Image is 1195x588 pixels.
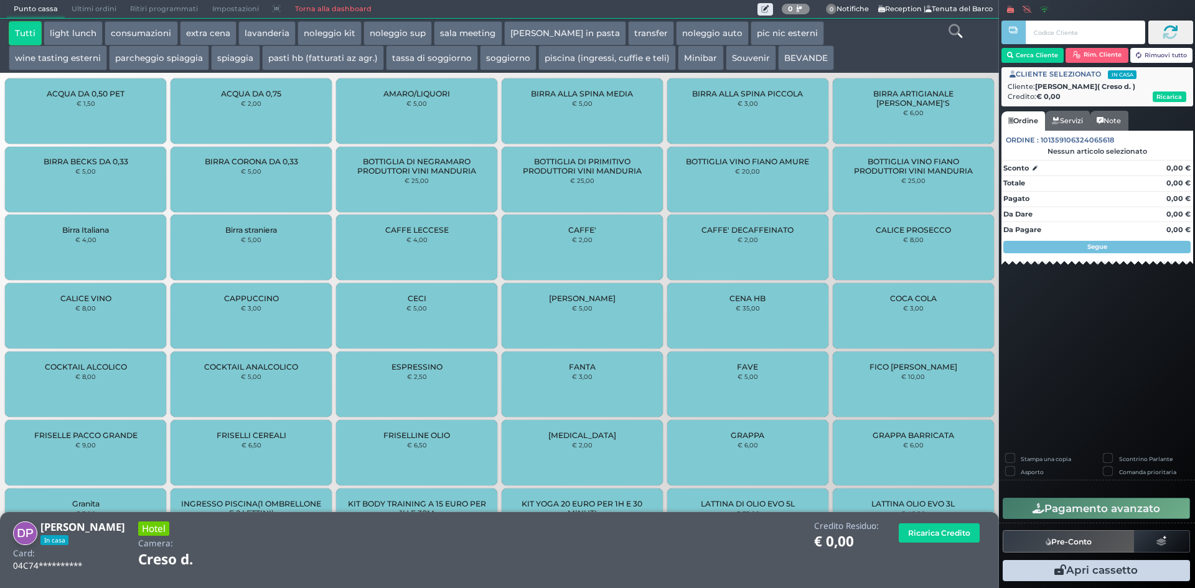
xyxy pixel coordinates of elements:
small: € 25,00 [570,177,594,184]
span: CAPPUCCINO [224,294,279,303]
button: soggiorno [480,45,537,70]
span: CAFFE' [568,225,596,235]
span: BIRRA ARTIGIANALE [PERSON_NAME]'S [843,89,983,108]
button: Souvenir [726,45,776,70]
small: € 3,00 [241,304,261,312]
h1: Creso d. [138,552,228,567]
button: Ricarica Credito [899,523,980,543]
span: BOTTIGLIA VINO FIANO AMURE [686,157,809,166]
small: € 5,00 [738,373,758,380]
button: Minibar [678,45,723,70]
span: Ultimi ordini [65,1,123,18]
label: Scontrino Parlante [1119,455,1173,463]
strong: Segue [1087,243,1107,251]
small: € 5,00 [406,304,427,312]
small: € 4,00 [406,236,428,243]
strong: 0,00 € [1166,179,1191,187]
span: FICO [PERSON_NAME] [869,362,957,371]
button: noleggio sup [363,21,432,46]
span: KIT BODY TRAINING A 15 EURO PER 1H E 30M [347,499,487,518]
span: COCKTAIL ANALCOLICO [204,362,298,371]
small: € 5,00 [241,373,261,380]
small: € 25,00 [901,177,926,184]
span: GRAPPA [731,431,764,440]
label: Stampa una copia [1021,455,1071,463]
label: Asporto [1021,468,1044,476]
span: [MEDICAL_DATA] [548,431,616,440]
button: spiaggia [211,45,260,70]
span: FRISELLE PACCO GRANDE [34,431,138,440]
button: light lunch [44,21,103,46]
span: COCKTAIL ALCOLICO [45,362,127,371]
span: ACQUA DA 0,50 PET [47,89,124,98]
button: sala meeting [434,21,502,46]
span: BIRRA ALLA SPINA MEDIA [531,89,633,98]
button: Rimuovi tutto [1130,48,1193,63]
small: € 75,00 [736,510,760,517]
span: In casa [1108,70,1136,79]
button: Rim. Cliente [1066,48,1128,63]
img: david pierre beuselinck [13,521,37,546]
strong: Da Dare [1003,210,1033,218]
span: Birra Italiana [62,225,109,235]
span: ACQUA DA 0,75 [221,89,281,98]
button: Pre-Conto [1003,530,1135,553]
span: Impostazioni [205,1,266,18]
a: Servizi [1045,111,1090,131]
small: € 3,00 [75,510,96,517]
small: € 25,00 [405,177,429,184]
button: transfer [628,21,674,46]
strong: Pagato [1003,194,1029,203]
small: € 5,00 [406,100,427,107]
span: BIRRA CORONA DA 0,33 [205,157,298,166]
span: CAFFE' DECAFFEINATO [701,225,794,235]
button: Apri cassetto [1003,560,1190,581]
span: COCA COLA [890,294,937,303]
strong: 0,00 € [1166,210,1191,218]
h3: Hotel [138,521,169,536]
span: FAVE [737,362,758,371]
button: wine tasting esterni [9,45,107,70]
span: BIRRA ALLA SPINA PICCOLA [692,89,803,98]
button: parcheggio spiaggia [109,45,209,70]
div: Nessun articolo selezionato [1001,147,1193,156]
small: € 5,00 [241,236,261,243]
small: € 10,00 [901,373,925,380]
span: BIRRA BECKS DA 0,33 [44,157,128,166]
span: 0 [826,4,837,15]
span: CENA HB [729,294,766,303]
span: FRISELLINE OLIO [383,431,450,440]
label: Comanda prioritaria [1119,468,1176,476]
b: [PERSON_NAME] [40,520,125,534]
span: LATTINA OLIO EVO 3L [871,499,955,508]
div: Cliente: [1008,82,1186,92]
a: Note [1090,111,1128,131]
small: € 5,00 [572,100,593,107]
button: Ricarica [1153,91,1186,102]
small: € 9,00 [75,441,96,449]
button: piscina (ingressi, cuffie e teli) [538,45,676,70]
small: € 3,00 [738,100,758,107]
div: Credito: [1008,91,1186,102]
span: In casa [40,535,68,545]
span: Birra straniera [225,225,277,235]
button: Tutti [9,21,42,46]
span: 101359106324065618 [1041,135,1114,146]
button: tassa di soggiorno [386,45,478,70]
span: CAFFE LECCESE [385,225,449,235]
span: FANTA [569,362,596,371]
button: noleggio auto [676,21,749,46]
small: € 4,00 [75,236,96,243]
button: consumazioni [105,21,177,46]
span: FRISELLI CEREALI [217,431,286,440]
span: ( Creso d. ) [1097,82,1135,92]
small: € 6,00 [903,441,924,449]
span: GRAPPA BARRICATA [873,431,954,440]
span: INGRESSO PISCINA(1 OMBRELLONE E 2 LETTINI) [181,499,321,518]
span: BOTTIGLIA DI NEGRAMARO PRODUTTORI VINI MANDURIA [347,157,487,175]
input: Codice Cliente [1026,21,1145,44]
a: Ordine [1001,111,1045,131]
small: € 2,00 [241,100,261,107]
span: CECI [408,294,426,303]
strong: € 0,00 [1036,92,1061,101]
